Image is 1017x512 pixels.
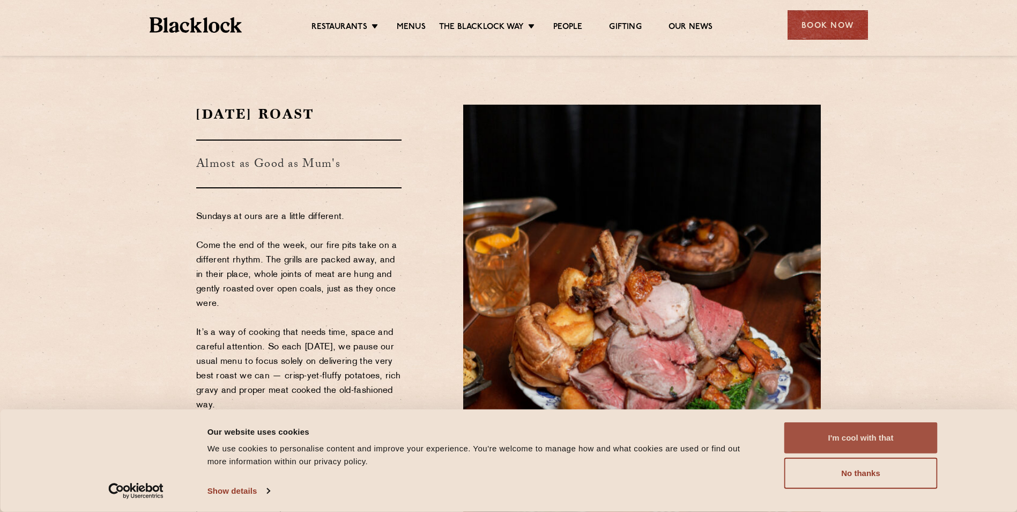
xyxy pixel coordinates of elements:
a: Usercentrics Cookiebot - opens in a new window [89,483,183,499]
a: People [553,22,582,34]
a: Gifting [609,22,641,34]
a: Restaurants [311,22,367,34]
button: No thanks [784,458,938,489]
a: Show details [207,483,270,499]
div: Our website uses cookies [207,425,760,438]
p: Sundays at ours are a little different. Come the end of the week, our fire pits take on a differe... [196,210,402,471]
a: Menus [397,22,426,34]
div: We use cookies to personalise content and improve your experience. You're welcome to manage how a... [207,442,760,468]
h3: Almost as Good as Mum's [196,140,402,188]
a: Our News [669,22,713,34]
button: I'm cool with that [784,422,938,454]
div: Book Now [788,10,868,40]
a: The Blacklock Way [439,22,524,34]
img: BL_Textured_Logo-footer-cropped.svg [150,17,242,33]
h2: [DATE] Roast [196,105,402,123]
